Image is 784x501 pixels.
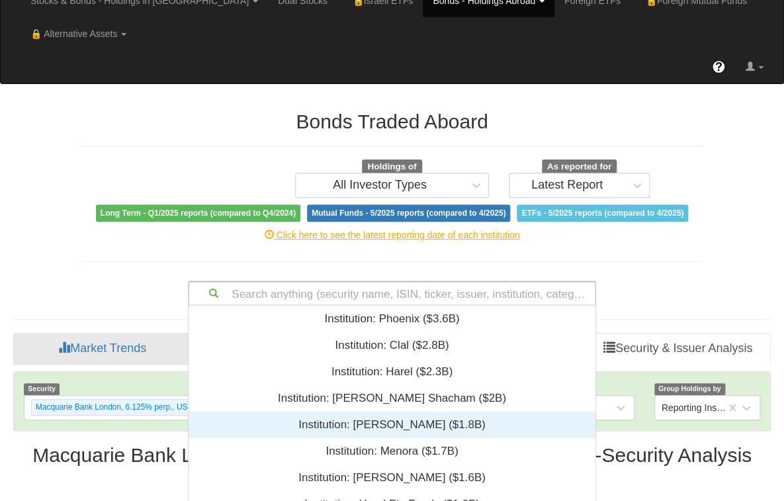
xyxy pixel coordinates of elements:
[32,400,261,415] div: Macquarie Bank London, 6.125% perp., USD | USQ568A9SP31
[21,17,136,50] a: 🔒 Alternative Assets
[189,306,595,332] div: Institution: ‎Phoenix ‎($3.6B)‏
[189,332,595,359] div: Institution: ‎Clal ‎($2.8B)‏
[189,359,595,385] div: Institution: ‎Harel ‎($2.3B)‏
[96,205,300,222] span: Long Term - Q1/2025 reports (compared to Q4/2024)
[307,205,510,222] span: Mutual Funds - 5/2025 reports (compared to 4/2025)
[189,438,595,465] div: Institution: ‎Menora ‎($1.7B)‏
[13,444,771,466] h2: Macquarie Bank London, 6.125% perp., USD | USQ568A9SP31 - Security Analysis
[662,401,728,414] div: Reporting Institutions
[24,383,60,394] span: Security
[71,228,713,242] div: Click here to see the latest reporting date of each institution
[362,159,421,174] span: Holdings of
[189,282,595,304] div: Search anything (security name, ISIN, ticker, issuer, institution, category)...
[715,60,722,73] span: ?
[542,159,617,174] span: As reported for
[585,333,771,365] a: Security & Issuer Analysis
[81,111,703,132] h2: Bonds Traded Aboard
[654,383,725,394] span: Group Holdings by
[189,412,595,438] div: Institution: ‎[PERSON_NAME] ‎($1.8B)‏
[702,50,735,83] a: ?
[333,179,427,192] div: All Investor Types
[189,465,595,491] div: Institution: ‎[PERSON_NAME] ‎($1.6B)‏
[13,486,771,499] div: No holdings in Latest
[531,179,603,192] div: Latest Report
[517,205,688,222] span: ETFs - 5/2025 reports (compared to 4/2025)
[13,333,191,365] a: Market Trends
[189,385,595,412] div: Institution: ‎[PERSON_NAME] Shacham ‎($2B)‏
